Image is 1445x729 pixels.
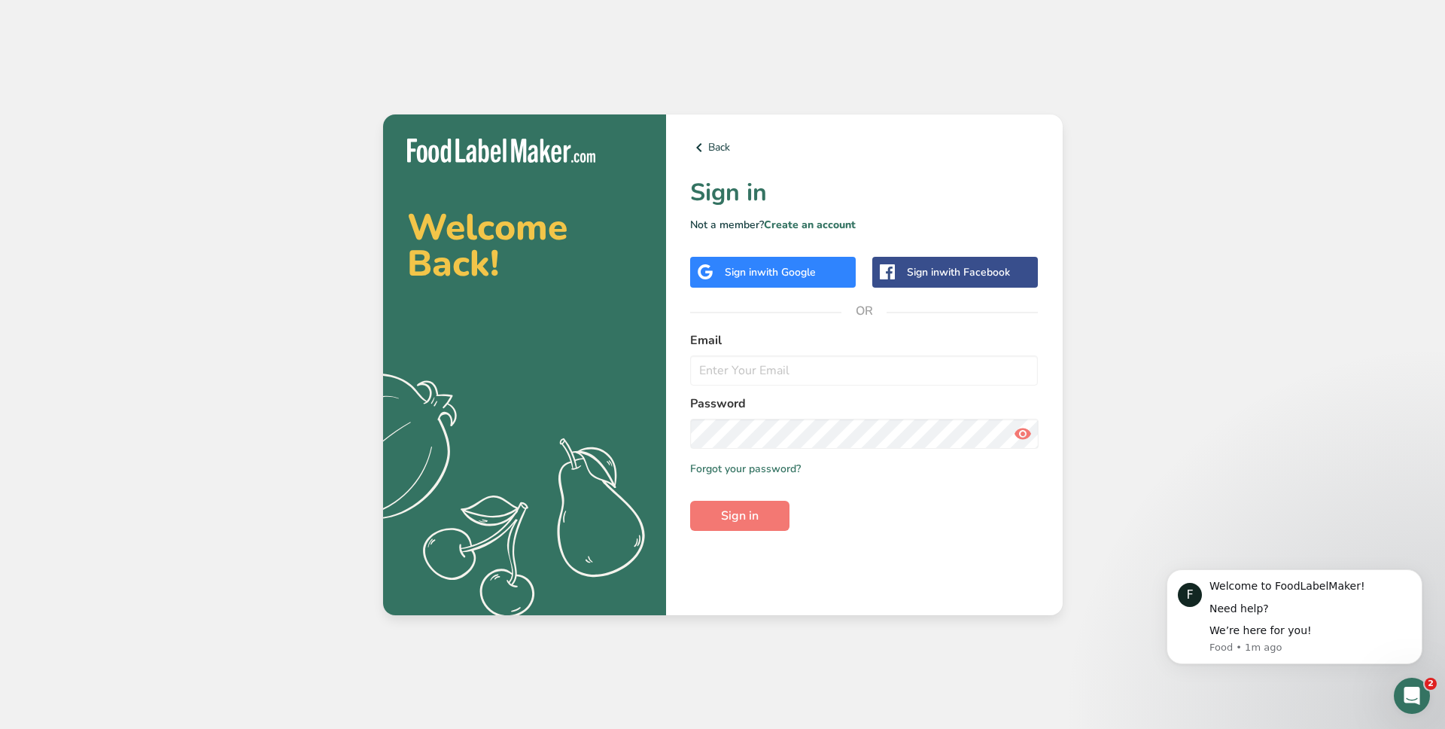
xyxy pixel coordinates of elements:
[690,217,1039,233] p: Not a member?
[1425,678,1437,690] span: 2
[841,288,887,334] span: OR
[690,139,1039,157] a: Back
[757,265,816,279] span: with Google
[690,175,1039,211] h1: Sign in
[407,139,595,163] img: Food Label Maker
[407,209,642,282] h2: Welcome Back!
[690,395,1039,413] label: Password
[690,461,801,477] a: Forgot your password?
[1394,678,1430,714] iframe: Intercom live chat
[690,355,1039,386] input: Enter Your Email
[907,264,1010,280] div: Sign in
[721,507,759,525] span: Sign in
[764,218,856,232] a: Create an account
[725,264,816,280] div: Sign in
[939,265,1010,279] span: with Facebook
[690,501,789,531] button: Sign in
[1144,547,1445,688] iframe: Intercom notifications message
[690,331,1039,349] label: Email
